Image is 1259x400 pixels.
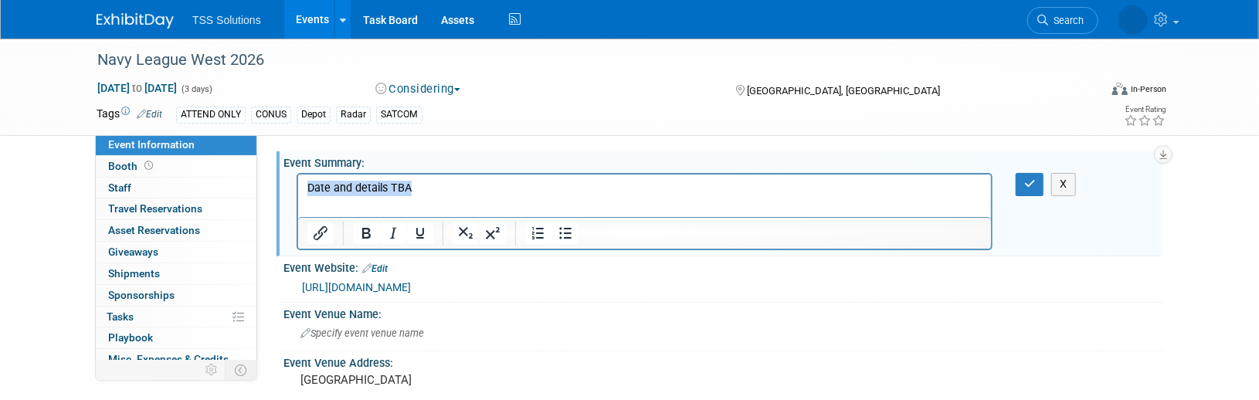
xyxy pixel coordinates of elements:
a: Tasks [96,307,256,327]
span: Travel Reservations [108,202,202,215]
span: TSS Solutions [192,14,261,26]
button: Bold [353,222,379,244]
div: Navy League West 2026 [92,46,1075,74]
span: (3 days) [180,84,212,94]
span: [DATE] [DATE] [97,81,178,95]
a: Playbook [96,327,256,348]
div: Event Venue Address: [283,351,1162,371]
div: In-Person [1130,83,1166,95]
a: Travel Reservations [96,198,256,219]
span: to [130,82,144,94]
span: Playbook [108,331,153,344]
div: ATTEND ONLY [176,107,246,123]
span: Event Information [108,138,195,151]
div: CONUS [251,107,291,123]
span: Specify event venue name [300,327,424,339]
td: Tags [97,106,162,124]
img: Format-Inperson.png [1112,83,1128,95]
span: Booth not reserved yet [141,160,156,171]
button: Considering [370,81,467,97]
td: Personalize Event Tab Strip [199,360,226,380]
div: Event Summary: [283,151,1162,171]
iframe: Rich Text Area [298,175,991,217]
div: Radar [336,107,371,123]
a: Event Information [96,134,256,155]
div: Depot [297,107,331,123]
td: Toggle Event Tabs [226,360,257,380]
button: Insert/edit link [307,222,334,244]
a: Search [1027,7,1098,34]
button: Italic [380,222,406,244]
button: Bullet list [552,222,579,244]
div: Event Website: [283,256,1162,276]
span: Asset Reservations [108,224,200,236]
pre: [GEOGRAPHIC_DATA] [300,373,633,387]
span: Sponsorships [108,289,175,301]
img: Paul Lefton [1118,5,1148,35]
span: Shipments [108,267,160,280]
a: Staff [96,178,256,198]
span: [GEOGRAPHIC_DATA], [GEOGRAPHIC_DATA] [747,85,940,97]
div: Event Rating [1124,106,1166,114]
a: Edit [137,109,162,120]
a: Giveaways [96,242,256,263]
a: [URL][DOMAIN_NAME] [302,281,411,293]
span: Staff [108,181,131,194]
button: Subscript [453,222,479,244]
span: Tasks [107,310,134,323]
div: SATCOM [376,107,422,123]
span: Misc. Expenses & Credits [108,353,229,365]
a: Booth [96,156,256,177]
button: Numbered list [525,222,551,244]
button: Underline [407,222,433,244]
a: Shipments [96,263,256,284]
img: ExhibitDay [97,13,174,29]
a: Misc. Expenses & Credits [96,349,256,370]
a: Sponsorships [96,285,256,306]
div: Event Venue Name: [283,303,1162,322]
span: Booth [108,160,156,172]
a: Edit [362,263,388,274]
div: Event Format [1007,80,1166,103]
button: Superscript [480,222,506,244]
button: X [1051,173,1076,195]
span: Giveaways [108,246,158,258]
span: Search [1048,15,1084,26]
a: Asset Reservations [96,220,256,241]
